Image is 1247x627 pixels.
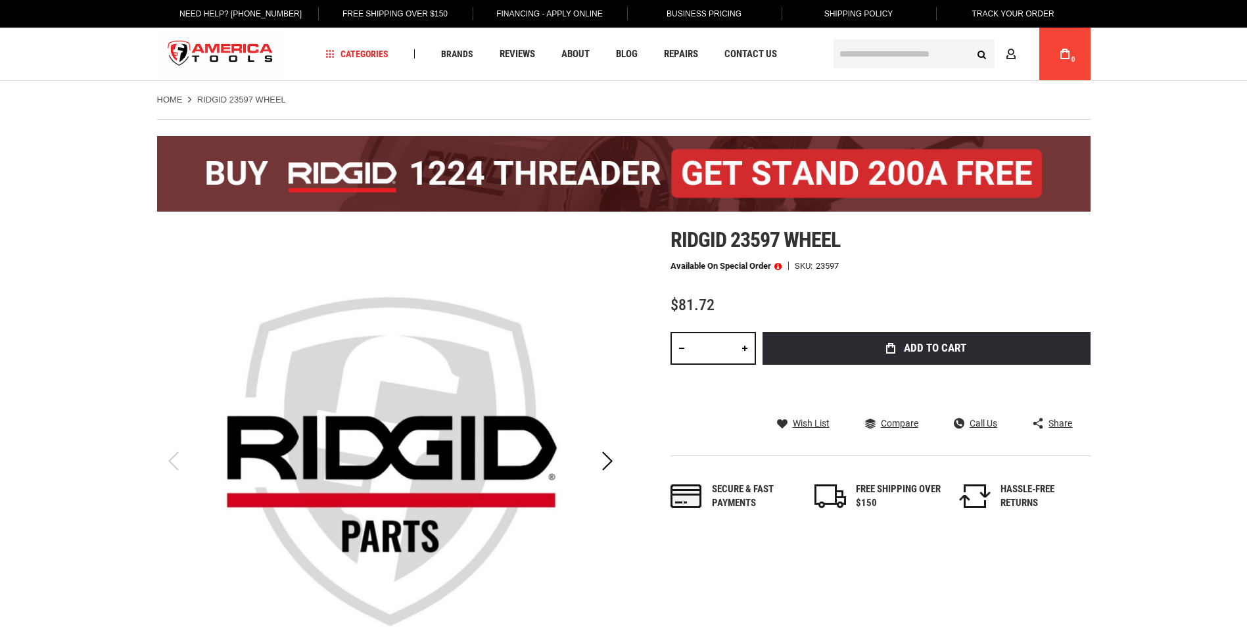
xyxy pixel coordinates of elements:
span: Brands [441,49,473,58]
img: payments [671,484,702,508]
div: FREE SHIPPING OVER $150 [856,482,941,511]
a: Categories [319,45,394,63]
span: Reviews [500,49,535,59]
a: Blog [610,45,644,63]
iframe: Secure express checkout frame [760,369,1093,374]
a: Repairs [658,45,704,63]
span: Shipping Policy [824,9,893,18]
a: Brands [435,45,479,63]
img: BOGO: Buy the RIDGID® 1224 Threader (26092), get the 92467 200A Stand FREE! [157,136,1091,212]
a: Wish List [777,417,830,429]
span: Call Us [970,419,997,428]
span: $81.72 [671,296,715,314]
div: Secure & fast payments [712,482,797,511]
img: shipping [814,484,846,508]
span: About [561,49,590,59]
span: Wish List [793,419,830,428]
a: Home [157,94,183,106]
strong: RIDGID 23597 WHEEL [197,95,286,104]
a: store logo [157,30,285,79]
a: 0 [1052,28,1077,80]
a: Compare [865,417,918,429]
span: Ridgid 23597 wheel [671,227,841,252]
span: Repairs [664,49,698,59]
img: returns [959,484,991,508]
span: Blog [616,49,638,59]
a: About [555,45,596,63]
span: Add to Cart [904,342,966,354]
img: America Tools [157,30,285,79]
a: Contact Us [718,45,783,63]
span: 0 [1071,56,1075,63]
span: Compare [881,419,918,428]
a: Call Us [954,417,997,429]
strong: SKU [795,262,816,270]
button: Add to Cart [763,332,1091,365]
a: Reviews [494,45,541,63]
span: Contact Us [724,49,777,59]
button: Search [970,41,995,66]
p: Available on Special Order [671,262,782,271]
span: Categories [325,49,388,58]
span: Share [1048,419,1072,428]
div: HASSLE-FREE RETURNS [1000,482,1086,511]
div: 23597 [816,262,839,270]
